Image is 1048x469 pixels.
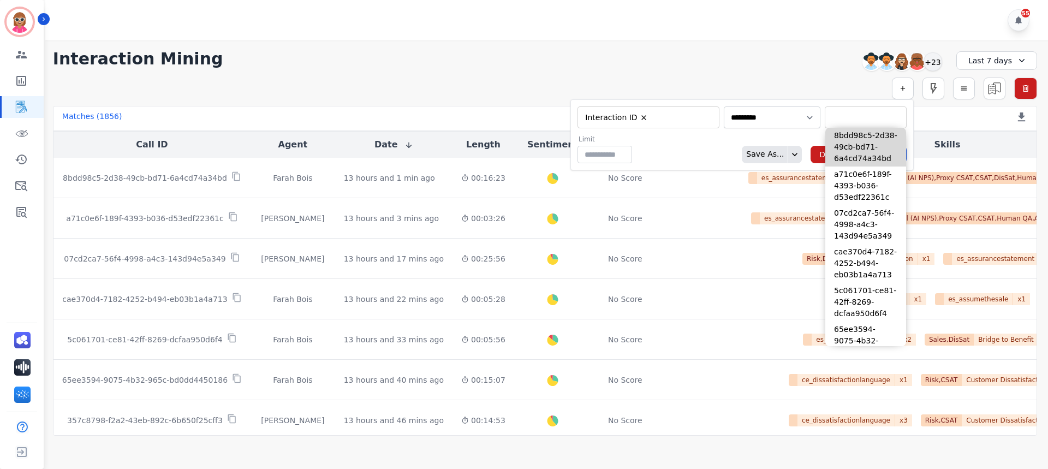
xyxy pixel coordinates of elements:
[934,138,960,151] button: Skills
[899,334,916,346] span: x 2
[640,114,648,122] button: Remove Interaction ID
[944,293,1013,305] span: es_assumethesale
[757,172,844,184] span: es_assurancestatement
[62,111,122,126] div: Matches ( 1856 )
[461,375,505,385] div: 00:15:07
[825,322,906,372] li: 65ee3594-9075-4b32-965c-bd0dd4450186
[918,253,935,265] span: x 1
[7,9,33,35] img: Bordered avatar
[344,173,435,183] div: 13 hours and 1 min ago
[62,375,228,385] p: 65ee3594-9075-4b32-965c-bd0dd4450186
[1013,293,1030,305] span: x 1
[580,111,712,124] ul: selected options
[608,213,642,224] div: No Score
[825,167,906,205] li: a71c0e6f-189f-4393-b036-d53edf22361c
[374,138,413,151] button: Date
[278,138,308,151] button: Agent
[924,52,942,71] div: +23
[825,128,906,167] li: 8bdd98c5-2d38-49cb-bd71-6a4cd74a34bd
[66,213,223,224] p: a71c0e6f-189f-4393-b036-d53edf22361c
[802,253,848,265] span: Risk,DisSat
[259,213,326,224] div: [PERSON_NAME]
[825,244,906,283] li: cae370d4-7182-4252-b494-eb03b1a4a713
[461,334,505,345] div: 00:05:56
[921,414,962,426] span: Risk,CSAT
[956,51,1037,70] div: Last 7 days
[461,173,505,183] div: 00:16:23
[259,294,326,305] div: Farah Bois
[827,112,904,123] ul: selected options
[742,146,784,163] div: Save As...
[952,253,1039,265] span: es_assurancestatement
[461,213,505,224] div: 00:03:26
[825,283,906,322] li: 5c061701-ce81-42ff-8269-dcfaa950d6f4
[344,213,439,224] div: 13 hours and 3 mins ago
[582,112,652,123] li: Interaction ID
[925,334,974,346] span: Sales,DisSat
[974,334,1039,346] span: Bridge to Benefit
[921,374,962,386] span: Risk,CSAT
[259,173,326,183] div: Farah Bois
[895,414,912,426] span: x 3
[797,374,895,386] span: ce_dissatisfactionlanguage
[760,212,847,224] span: es_assurancestatement
[344,334,444,345] div: 13 hours and 33 mins ago
[344,375,444,385] div: 13 hours and 40 mins ago
[608,415,642,426] div: No Score
[259,253,326,264] div: [PERSON_NAME]
[344,415,444,426] div: 13 hours and 46 mins ago
[608,334,642,345] div: No Score
[259,415,326,426] div: [PERSON_NAME]
[825,205,906,244] li: 07cd2ca7-56f4-4998-a4c3-143d94e5a349
[259,375,326,385] div: Farah Bois
[812,334,899,346] span: es_assurancestatement
[608,375,642,385] div: No Score
[67,415,223,426] p: 357c8798-f2a2-43eb-892c-6b650f25cff3
[466,138,501,151] button: Length
[53,49,223,69] h1: Interaction Mining
[608,294,642,305] div: No Score
[811,146,853,163] button: Delete
[579,135,632,144] label: Limit
[909,293,926,305] span: x 1
[461,415,505,426] div: 00:14:53
[527,138,578,151] button: Sentiment
[344,253,444,264] div: 13 hours and 17 mins ago
[461,294,505,305] div: 00:05:28
[67,334,223,345] p: 5c061701-ce81-42ff-8269-dcfaa950d6f4
[895,374,912,386] span: x 1
[62,294,227,305] p: cae370d4-7182-4252-b494-eb03b1a4a713
[344,294,444,305] div: 13 hours and 22 mins ago
[1021,9,1030,17] div: 55
[64,253,225,264] p: 07cd2ca7-56f4-4998-a4c3-143d94e5a349
[63,173,227,183] p: 8bdd98c5-2d38-49cb-bd71-6a4cd74a34bd
[608,173,642,183] div: No Score
[461,253,505,264] div: 00:25:56
[797,414,895,426] span: ce_dissatisfactionlanguage
[259,334,326,345] div: Farah Bois
[608,253,642,264] div: No Score
[136,138,168,151] button: Call ID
